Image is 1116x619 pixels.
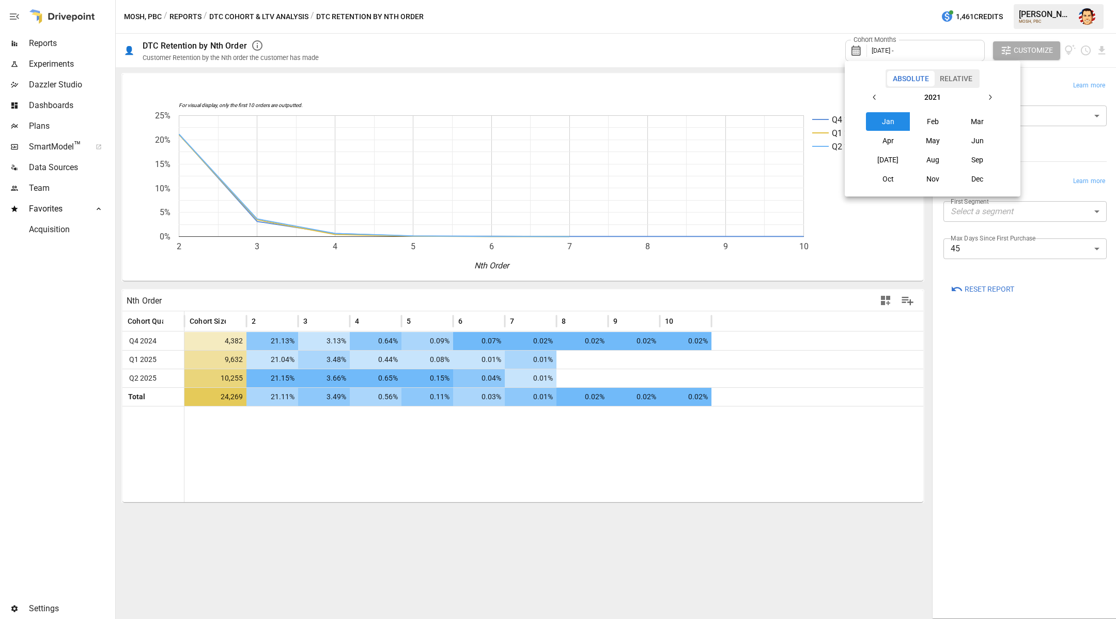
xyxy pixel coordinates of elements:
[866,112,910,131] button: Jan
[866,150,910,169] button: [DATE]
[955,112,1000,131] button: Mar
[934,71,978,86] button: Relative
[955,150,1000,169] button: Sep
[955,170,1000,188] button: Dec
[887,71,935,86] button: Absolute
[910,150,955,169] button: Aug
[910,131,955,150] button: May
[910,170,955,188] button: Nov
[910,112,955,131] button: Feb
[866,170,910,188] button: Oct
[884,88,981,107] button: 2021
[866,131,910,150] button: Apr
[955,131,1000,150] button: Jun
